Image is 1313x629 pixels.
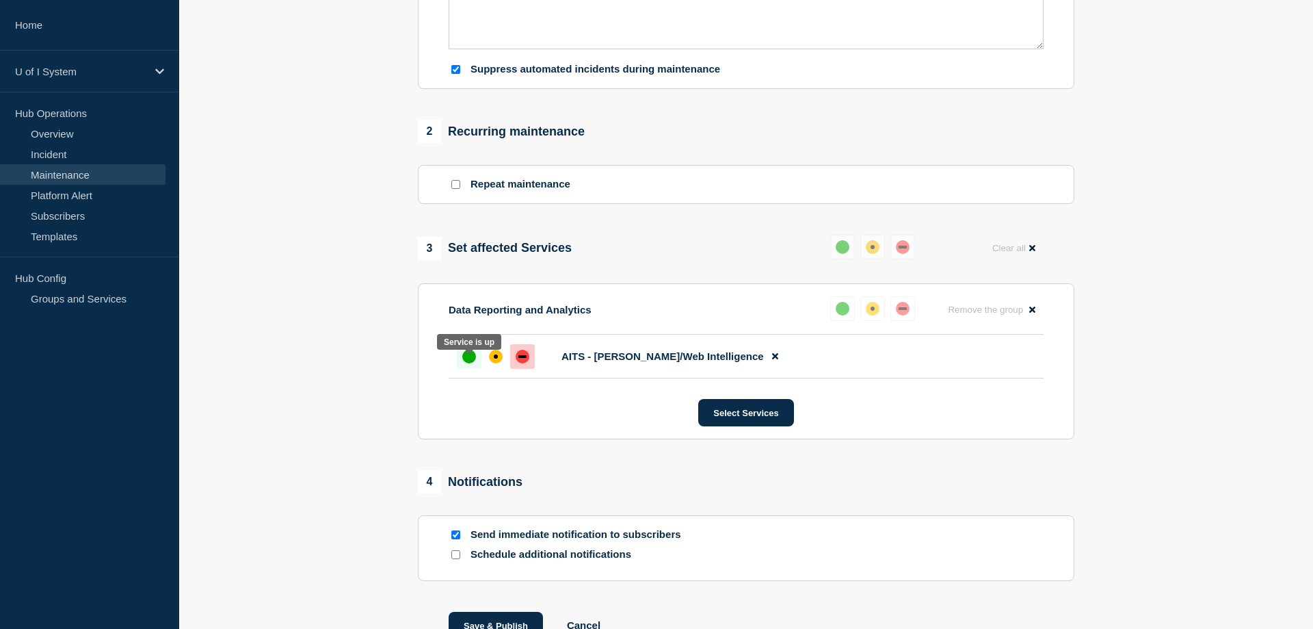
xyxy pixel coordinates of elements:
input: Repeat maintenance [451,180,460,189]
input: Send immediate notification to subscribers [451,530,460,539]
span: 3 [418,237,441,260]
button: affected [860,296,885,321]
p: U of I System [15,66,146,77]
p: Send immediate notification to subscribers [470,528,689,541]
button: Remove the group [940,296,1044,323]
div: down [516,350,529,363]
button: up [830,235,855,259]
button: affected [860,235,885,259]
div: up [836,240,849,254]
div: affected [866,302,879,316]
button: down [890,296,915,321]
span: AITS - [PERSON_NAME]/Web Intelligence [561,350,764,362]
div: Service is up [444,337,494,347]
div: down [896,302,910,316]
div: Recurring maintenance [418,120,585,143]
div: affected [866,240,879,254]
div: up [836,302,849,316]
input: Schedule additional notifications [451,550,460,559]
div: up [462,350,476,363]
button: Select Services [698,399,793,426]
p: Repeat maintenance [470,178,570,191]
span: Remove the group [948,305,1023,315]
p: Suppress automated incidents during maintenance [470,63,720,76]
span: 2 [418,120,441,143]
button: up [830,296,855,321]
button: Clear all [984,235,1044,261]
div: Set affected Services [418,237,572,260]
div: down [896,240,910,254]
button: down [890,235,915,259]
span: 4 [418,470,441,493]
p: Data Reporting and Analytics [449,304,592,316]
input: Suppress automated incidents during maintenance [451,65,460,74]
div: affected [489,350,503,363]
p: Schedule additional notifications [470,548,689,561]
div: Notifications [418,470,522,493]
